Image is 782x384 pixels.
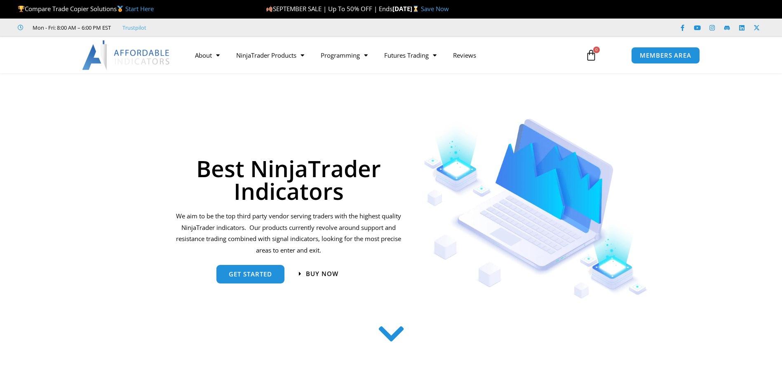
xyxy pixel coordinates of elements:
a: get started [216,265,284,283]
span: Compare Trade Copier Solutions [18,5,154,13]
a: NinjaTrader Products [228,46,312,65]
span: Mon - Fri: 8:00 AM – 6:00 PM EST [31,23,111,33]
a: Save Now [421,5,449,13]
img: ⌛ [413,6,419,12]
a: Programming [312,46,376,65]
span: MEMBERS AREA [640,52,691,59]
img: 🥇 [117,6,123,12]
p: We aim to be the top third party vendor serving traders with the highest quality NinjaTrader indi... [175,211,403,256]
img: 🏆 [18,6,24,12]
a: 0 [573,43,609,67]
a: MEMBERS AREA [631,47,700,64]
strong: [DATE] [392,5,421,13]
span: SEPTEMBER SALE | Up To 50% OFF | Ends [266,5,392,13]
a: Buy now [299,271,338,277]
a: Start Here [125,5,154,13]
img: LogoAI | Affordable Indicators – NinjaTrader [82,40,171,70]
nav: Menu [187,46,576,65]
img: 🍂 [266,6,272,12]
span: Buy now [306,271,338,277]
h1: Best NinjaTrader Indicators [175,157,403,202]
img: Indicators 1 | Affordable Indicators – NinjaTrader [424,119,648,299]
a: About [187,46,228,65]
a: Trustpilot [122,23,146,33]
a: Reviews [445,46,484,65]
span: 0 [593,47,600,53]
span: get started [229,271,272,277]
a: Futures Trading [376,46,445,65]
